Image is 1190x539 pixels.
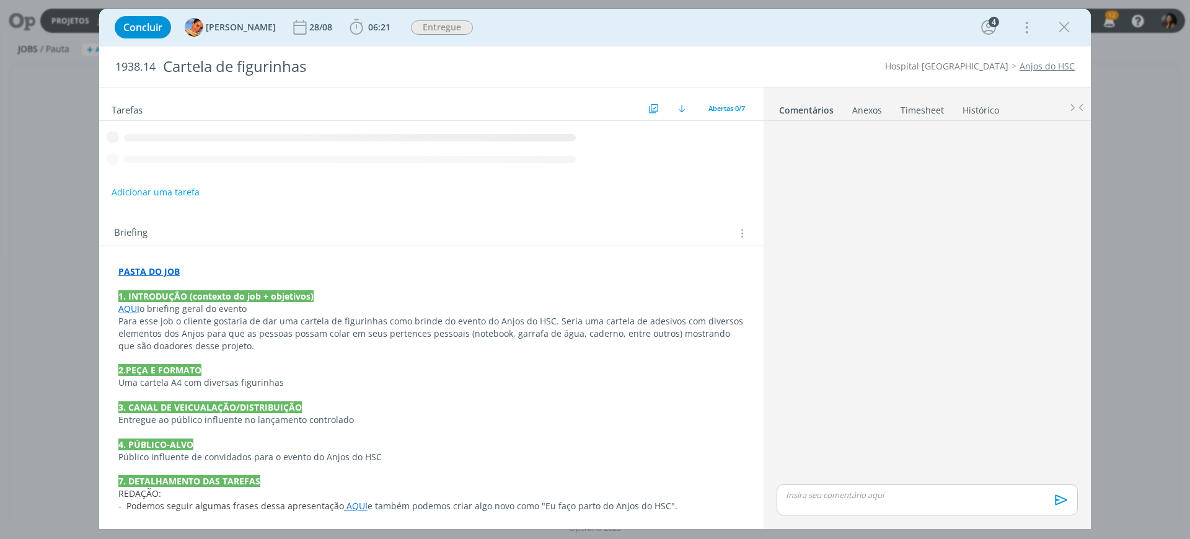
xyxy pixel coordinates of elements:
a: PASTA DO JOB [118,265,180,277]
span: Entregue [411,20,473,35]
p: Público influente de convidados para o evento do Anjos do HSC [118,451,744,463]
strong: 4. PÚBLICO-ALVO [118,439,193,450]
button: 4 [979,17,998,37]
p: o briefing geral do evento [118,303,744,315]
strong: 7. DETALHAMENTO DAS TAREFAS [118,475,260,487]
a: Hospital [GEOGRAPHIC_DATA] [885,60,1008,72]
span: Concluir [123,22,162,32]
span: - Podemos seguir algumas frases dessa apresentação [118,500,344,512]
p: Entregue ao público influente no lançamento controlado [118,414,744,426]
img: L [185,18,203,37]
div: 4 [989,17,999,27]
strong: 3. CANAL DE VEICUALAÇÃO/DISTRIBUIÇÃO [118,401,302,413]
button: L[PERSON_NAME] [185,18,276,37]
div: 28/08 [309,23,335,32]
button: Entregue [410,20,474,35]
a: AQUI [118,303,139,314]
p: Uma cartela A4 com diversas figurinhas [118,376,744,389]
p: e também podemos criar algo novo como "Eu faço parto do Anjos do HSC". [118,500,744,512]
a: Anjos do HSC [1020,60,1075,72]
a: Comentários [778,99,834,117]
span: REDAÇÃO: [118,488,161,499]
span: 06:21 [368,21,390,33]
div: dialog [99,9,1091,529]
strong: 2.PEÇA E FORMATO [118,364,201,376]
div: Anexos [852,104,882,117]
strong: 1. INTRODUÇÃO (contexto do job + objetivos) [118,290,314,302]
span: Briefing [114,225,148,241]
button: 06:21 [346,17,394,37]
div: Cartela de figurinhas [158,51,670,82]
p: Para esse job o cliente gostaria de dar uma cartela de figurinhas como brinde do evento do Anjos ... [118,315,744,352]
span: 1938.14 [115,60,156,74]
button: Adicionar uma tarefa [111,181,200,203]
a: Timesheet [900,99,945,117]
span: Tarefas [112,101,143,116]
img: arrow-down.svg [678,105,685,112]
a: AQUI [346,500,368,512]
a: Histórico [962,99,1000,117]
button: Concluir [115,16,171,38]
span: [PERSON_NAME] [206,23,276,32]
span: Abertas 0/7 [708,104,745,113]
